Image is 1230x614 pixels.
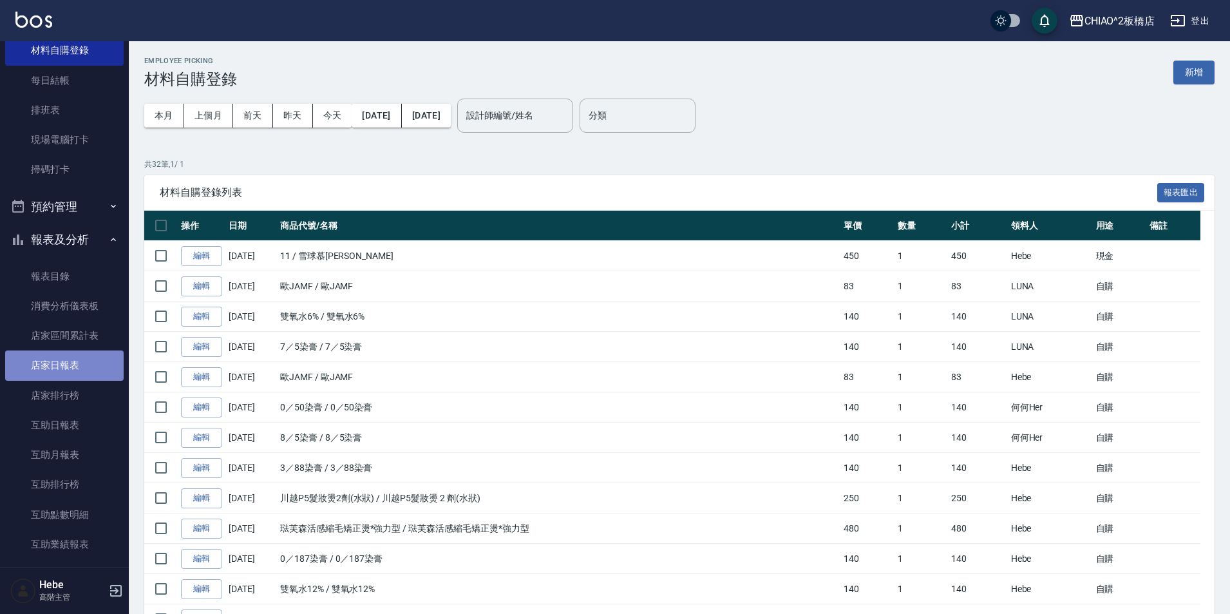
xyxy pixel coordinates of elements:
button: 報表匯出 [1157,183,1205,203]
td: [DATE] [225,362,277,392]
th: 備註 [1146,211,1200,241]
td: 140 [948,392,1007,423]
a: 報表匯出 [1157,186,1205,198]
td: 450 [948,241,1007,271]
td: 1 [894,513,949,544]
button: 今天 [313,104,352,128]
td: 140 [840,544,894,574]
button: 預約管理 [5,190,124,224]
a: 互助業績報表 [5,530,124,559]
button: 本月 [144,104,184,128]
button: 上個月 [184,104,233,128]
td: 140 [948,544,1007,574]
td: 140 [948,574,1007,604]
td: 140 [840,332,894,362]
a: 編輯 [181,428,222,448]
td: 1 [894,544,949,574]
td: 83 [948,362,1007,392]
td: 自購 [1093,271,1147,302]
td: 450 [840,241,894,271]
td: 480 [948,513,1007,544]
a: 互助日報表 [5,410,124,440]
td: 雙氧水6% / 雙氧水6% [277,302,840,332]
td: LUNA [1008,332,1093,362]
button: 新增 [1173,61,1215,84]
td: [DATE] [225,241,277,271]
td: [DATE] [225,332,277,362]
a: 編輯 [181,307,222,327]
td: 0／50染膏 / 0／50染膏 [277,392,840,423]
a: 編輯 [181,246,222,266]
a: 排班表 [5,95,124,125]
td: 250 [948,483,1007,513]
td: 7／5染膏 / 7／5染膏 [277,332,840,362]
td: 1 [894,241,949,271]
td: Hebe [1008,453,1093,483]
td: Hebe [1008,241,1093,271]
td: 140 [840,574,894,604]
td: LUNA [1008,271,1093,302]
th: 領料人 [1008,211,1093,241]
button: [DATE] [402,104,451,128]
td: LUNA [1008,302,1093,332]
td: 自購 [1093,453,1147,483]
td: [DATE] [225,483,277,513]
td: Hebe [1008,544,1093,574]
td: [DATE] [225,513,277,544]
th: 單價 [840,211,894,241]
td: 140 [948,332,1007,362]
h3: 材料自購登錄 [144,70,237,88]
a: 材料自購登錄 [5,35,124,65]
td: 250 [840,483,894,513]
a: 店家日報表 [5,350,124,380]
td: Hebe [1008,483,1093,513]
td: 83 [948,271,1007,302]
td: 歐JAMF / 歐JAMF [277,362,840,392]
td: 自購 [1093,392,1147,423]
h5: Hebe [39,579,105,591]
a: 編輯 [181,488,222,508]
td: 83 [840,271,894,302]
td: 140 [840,302,894,332]
a: 全店業績分析表 [5,559,124,589]
td: 自購 [1093,483,1147,513]
th: 操作 [178,211,225,241]
a: 互助月報表 [5,440,124,470]
th: 小計 [948,211,1007,241]
td: 11 / 雪球慕[PERSON_NAME] [277,241,840,271]
td: 自購 [1093,544,1147,574]
th: 用途 [1093,211,1147,241]
td: Hebe [1008,574,1093,604]
td: 140 [948,302,1007,332]
th: 商品代號/名稱 [277,211,840,241]
td: 雙氧水12% / 雙氧水12% [277,574,840,604]
td: 8／5染膏 / 8／5染膏 [277,423,840,453]
td: 0／187染膏 / 0／187染膏 [277,544,840,574]
td: 何何Her [1008,423,1093,453]
a: 新增 [1173,66,1215,78]
td: 1 [894,392,949,423]
td: 琺芙森活感縮毛矯正燙*強力型 / 琺芙森活感縮毛矯正燙*強力型 [277,513,840,544]
td: 1 [894,423,949,453]
div: CHIAO^2板橋店 [1084,13,1155,29]
td: 83 [840,362,894,392]
a: 店家區間累計表 [5,321,124,350]
a: 編輯 [181,398,222,417]
img: Person [10,578,36,604]
p: 高階主管 [39,591,105,603]
td: 自購 [1093,574,1147,604]
td: 現金 [1093,241,1147,271]
td: Hebe [1008,362,1093,392]
td: 1 [894,574,949,604]
td: 歐JAMF / 歐JAMF [277,271,840,302]
a: 編輯 [181,458,222,478]
td: 自購 [1093,332,1147,362]
td: 何何Her [1008,392,1093,423]
td: 140 [948,423,1007,453]
a: 編輯 [181,519,222,539]
a: 現場電腦打卡 [5,125,124,155]
td: [DATE] [225,544,277,574]
td: 3／88染膏 / 3／88染膏 [277,453,840,483]
td: [DATE] [225,574,277,604]
button: save [1032,8,1057,34]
